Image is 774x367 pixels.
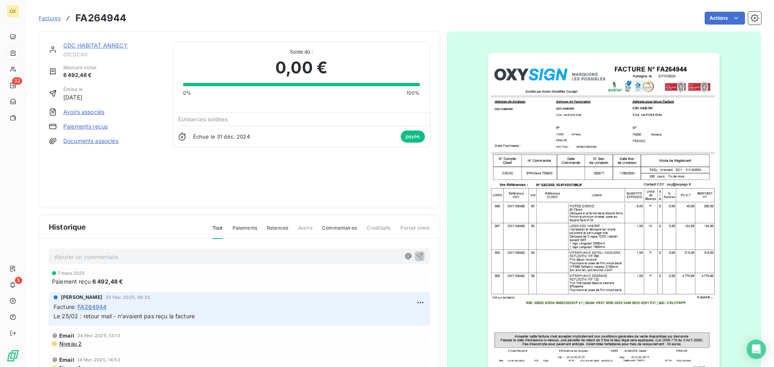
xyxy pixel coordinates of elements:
[58,271,85,276] span: 7 mars 2025
[54,303,76,311] span: Facture :
[233,224,257,238] span: Paiements
[63,64,96,71] span: Montant initial
[77,333,120,338] span: 24 févr. 2025, 13:13
[63,108,104,116] a: Avoirs associés
[92,277,123,286] span: 6 492,48 €
[401,131,425,143] span: payée
[705,12,745,25] button: Actions
[63,137,119,145] a: Documents associés
[77,303,106,311] span: FA264944
[77,357,120,362] span: 14 févr. 2025, 14:53
[406,89,420,97] span: 100%
[366,224,391,238] span: Creditsafe
[747,340,766,359] div: Open Intercom Messenger
[61,294,102,301] span: [PERSON_NAME]
[267,224,288,238] span: Relances
[39,15,61,21] span: Factures
[63,71,96,79] span: 6 492,48 €
[298,224,312,238] span: Avoirs
[193,133,250,140] span: Échue le 31 déc. 2024
[183,89,191,97] span: 0%
[59,332,74,339] span: Email
[6,79,19,92] a: 32
[63,122,108,131] a: Paiements reçus
[6,5,19,18] div: OX
[63,93,83,102] span: [DATE]
[178,116,228,122] span: Échéances soldées
[49,222,86,232] span: Historique
[400,224,430,238] span: Portail client
[63,51,163,58] span: 01CDCA0
[58,340,81,347] span: Niveau 2
[12,77,22,85] span: 32
[54,313,195,319] span: Le 25/02 : retour mail - n'avaient pas reçu la facture
[63,86,83,93] span: Émise le
[75,11,126,25] h3: FA264944
[63,42,128,49] a: CDC HABITAT ANNECY
[183,48,420,56] span: Solde dû :
[59,357,74,363] span: Email
[52,277,91,286] span: Paiement reçu
[322,224,357,238] span: Commentaires
[212,224,223,239] span: Tout
[275,56,327,80] span: 0,00 €
[15,277,22,284] span: 5
[6,349,19,362] img: Logo LeanPay
[39,14,61,22] a: Factures
[106,295,150,300] span: 25 févr. 2025, 08:33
